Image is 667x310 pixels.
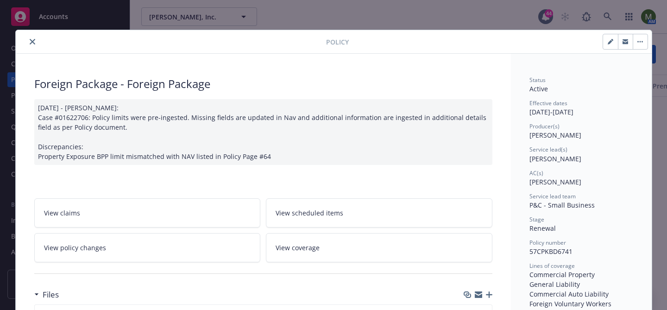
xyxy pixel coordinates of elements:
[529,122,560,130] span: Producer(s)
[266,198,492,228] a: View scheduled items
[44,208,80,218] span: View claims
[266,233,492,262] a: View coverage
[529,131,581,139] span: [PERSON_NAME]
[529,169,543,177] span: AC(s)
[276,243,320,253] span: View coverage
[326,37,349,47] span: Policy
[529,270,633,279] div: Commercial Property
[529,289,633,299] div: Commercial Auto Liability
[529,146,567,153] span: Service lead(s)
[529,99,633,117] div: [DATE] - [DATE]
[34,198,261,228] a: View claims
[34,233,261,262] a: View policy changes
[529,84,548,93] span: Active
[529,154,581,163] span: [PERSON_NAME]
[529,192,576,200] span: Service lead team
[44,243,106,253] span: View policy changes
[529,201,595,209] span: P&C - Small Business
[43,289,59,301] h3: Files
[34,289,59,301] div: Files
[529,99,567,107] span: Effective dates
[276,208,343,218] span: View scheduled items
[27,36,38,47] button: close
[529,247,573,256] span: 57CPKBD6741
[529,262,575,270] span: Lines of coverage
[529,76,546,84] span: Status
[529,239,566,247] span: Policy number
[34,76,492,92] div: Foreign Package - Foreign Package
[34,99,492,165] div: [DATE] - [PERSON_NAME]: Case #01622706: Policy limits were pre-ingested. Missing fields are updat...
[529,215,544,223] span: Stage
[529,224,556,233] span: Renewal
[529,279,633,289] div: General Liability
[529,177,581,186] span: [PERSON_NAME]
